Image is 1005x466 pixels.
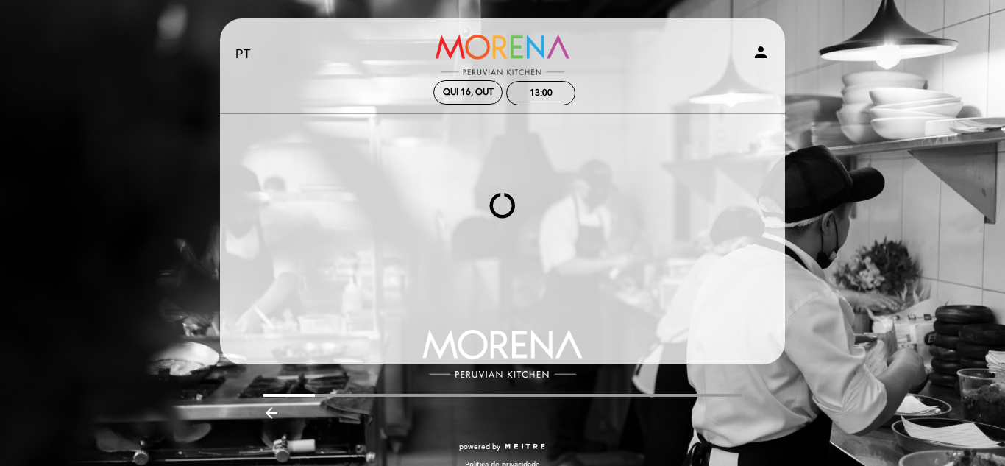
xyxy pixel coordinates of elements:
[752,43,770,66] button: person
[443,87,494,98] div: Qui 16, out
[459,442,546,452] a: powered by
[752,43,770,61] i: person
[459,442,500,452] span: powered by
[411,35,594,75] a: Morena Peruvian Kitchen
[504,443,546,451] img: MEITRE
[530,88,553,99] div: 13:00
[263,404,280,422] i: arrow_backward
